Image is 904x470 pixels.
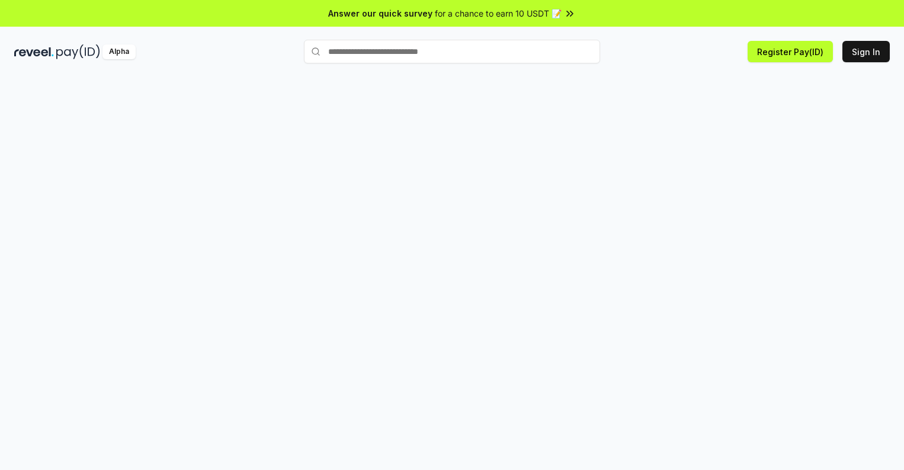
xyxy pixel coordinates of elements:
[748,41,833,62] button: Register Pay(ID)
[56,44,100,59] img: pay_id
[14,44,54,59] img: reveel_dark
[102,44,136,59] div: Alpha
[842,41,890,62] button: Sign In
[328,7,432,20] span: Answer our quick survey
[435,7,562,20] span: for a chance to earn 10 USDT 📝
